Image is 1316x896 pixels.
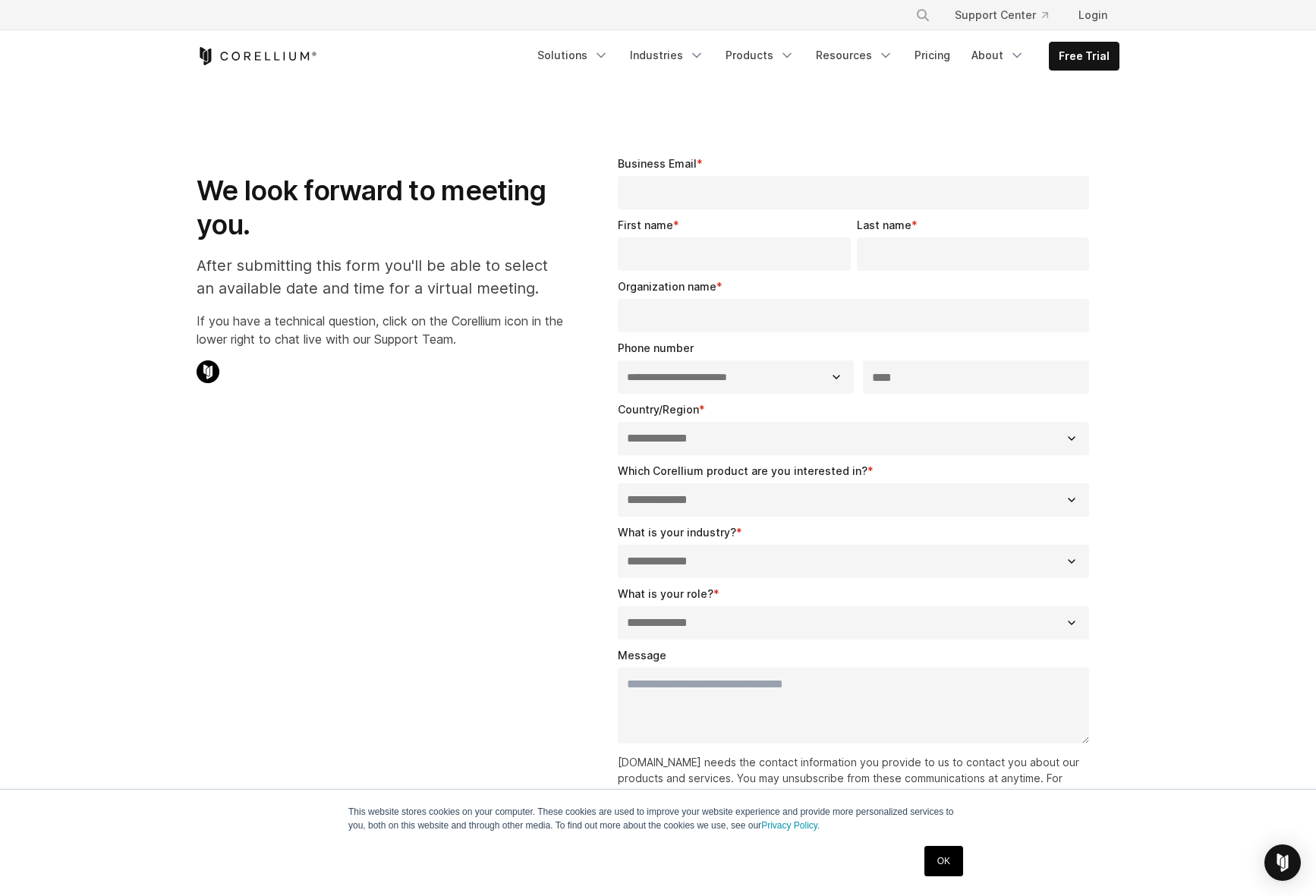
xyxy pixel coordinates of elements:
div: Navigation Menu [897,2,1119,29]
a: Solutions [528,42,618,69]
a: Support Center [943,2,1060,29]
a: Products [716,42,804,69]
a: Login [1066,2,1119,29]
p: [DOMAIN_NAME] needs the contact information you provide to us to contact you about our products a... [618,754,1095,818]
span: Business Email [618,157,697,170]
p: After submitting this form you'll be able to select an available date and time for a virtual meet... [197,254,563,300]
span: What is your role? [618,587,713,600]
span: What is your industry? [618,526,736,539]
img: Corellium Chat Icon [197,360,219,383]
span: Last name [857,218,911,231]
div: Navigation Menu [528,42,1119,71]
p: This website stores cookies on your computer. These cookies are used to improve your website expe... [348,805,968,832]
a: Industries [621,42,713,69]
span: Organization name [618,280,716,293]
p: If you have a technical question, click on the Corellium icon in the lower right to chat live wit... [197,312,563,348]
a: OK [924,846,963,876]
a: Pricing [905,42,959,69]
a: Resources [807,42,902,69]
button: Search [909,2,937,29]
span: Phone number [618,341,694,354]
h1: We look forward to meeting you. [197,174,563,242]
a: Corellium Home [197,47,317,65]
span: First name [618,218,673,231]
span: Message [618,649,666,662]
a: Privacy Policy. [761,820,820,831]
span: Country/Region [618,403,699,416]
div: Open Intercom Messenger [1264,844,1301,881]
span: Which Corellium product are you interested in? [618,464,867,477]
a: Free Trial [1050,42,1119,70]
a: About [962,42,1034,69]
